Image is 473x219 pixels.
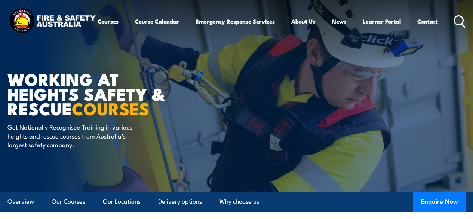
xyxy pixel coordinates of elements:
[52,192,85,212] a: Our Courses
[219,192,259,212] a: Why choose us
[7,122,144,149] p: Get Nationally Recognised Training in various heights and rescue courses from Australia’s largest...
[135,12,179,30] a: Course Calendar
[332,12,346,30] a: News
[7,192,34,212] a: Overview
[72,95,149,121] strong: COURSES
[103,192,141,212] a: Our Locations
[158,192,202,212] a: Delivery options
[7,72,192,115] h1: WORKING AT HEIGHTS SAFETY & RESCUE
[98,12,119,30] a: Courses
[196,12,275,30] a: Emergency Response Services
[363,12,401,30] a: Learner Portal
[417,12,438,30] a: Contact
[413,192,466,212] button: Enquire Now
[291,12,315,30] a: About Us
